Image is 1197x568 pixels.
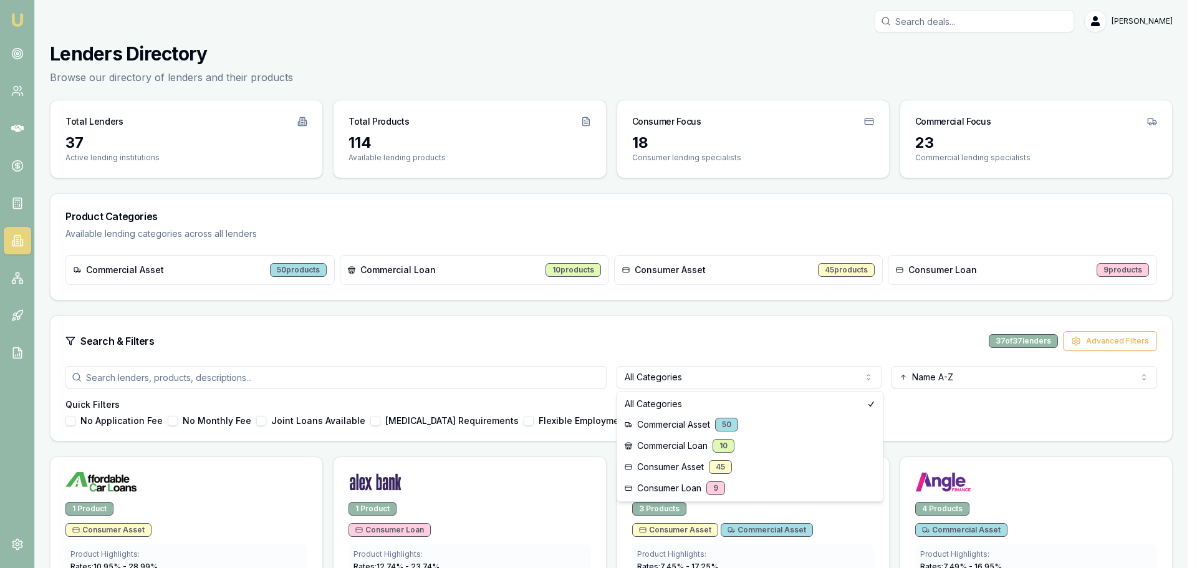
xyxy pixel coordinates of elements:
div: 45 [709,460,732,474]
span: All Categories [625,398,682,410]
span: Commercial Asset [637,418,710,431]
div: 50 [715,418,738,431]
span: Commercial Loan [637,440,708,452]
div: 9 [706,481,725,495]
span: Consumer Loan [637,482,701,494]
span: Consumer Asset [637,461,704,473]
div: 10 [713,439,734,453]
